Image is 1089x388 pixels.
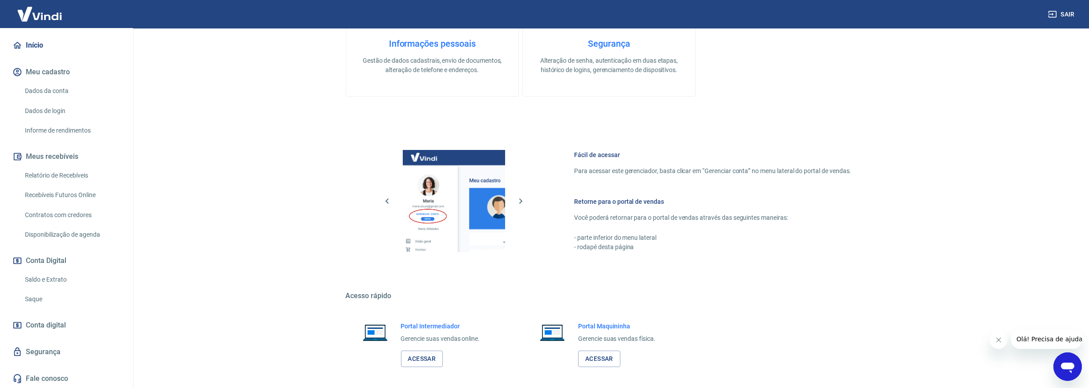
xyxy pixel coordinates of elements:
[537,38,681,49] h4: Segurança
[346,291,873,300] h5: Acesso rápido
[21,271,122,289] a: Saldo e Extrato
[26,319,66,331] span: Conta digital
[356,322,394,343] img: Imagem de um notebook aberto
[11,0,69,28] img: Vindi
[5,6,75,13] span: Olá! Precisa de ajuda?
[578,322,656,331] h6: Portal Maquininha
[21,121,122,140] a: Informe de rendimentos
[360,38,504,49] h4: Informações pessoais
[1011,329,1082,349] iframe: Mensagem da empresa
[1053,352,1082,381] iframe: Botão para abrir a janela de mensagens
[575,197,851,206] h6: Retorne para o portal de vendas
[21,166,122,185] a: Relatório de Recebíveis
[11,147,122,166] button: Meus recebíveis
[21,290,122,308] a: Saque
[21,226,122,244] a: Disponibilização de agenda
[575,233,851,242] p: - parte inferior do menu lateral
[401,334,480,344] p: Gerencie suas vendas online.
[578,334,656,344] p: Gerencie suas vendas física.
[21,82,122,100] a: Dados da conta
[537,56,681,75] p: Alteração de senha, autenticação em duas etapas, histórico de logins, gerenciamento de dispositivos.
[578,351,620,367] a: Acessar
[11,36,122,55] a: Início
[534,322,571,343] img: Imagem de um notebook aberto
[11,315,122,335] a: Conta digital
[575,150,851,159] h6: Fácil de acessar
[360,56,504,75] p: Gestão de dados cadastrais, envio de documentos, alteração de telefone e endereços.
[403,150,505,252] img: Imagem da dashboard mostrando o botão de gerenciar conta na sidebar no lado esquerdo
[575,213,851,222] p: Você poderá retornar para o portal de vendas através das seguintes maneiras:
[11,62,122,82] button: Meu cadastro
[401,322,480,331] h6: Portal Intermediador
[575,242,851,252] p: - rodapé desta página
[21,206,122,224] a: Contratos com credores
[21,186,122,204] a: Recebíveis Futuros Online
[575,166,851,176] p: Para acessar este gerenciador, basta clicar em “Gerenciar conta” no menu lateral do portal de ven...
[401,351,443,367] a: Acessar
[990,331,1008,349] iframe: Fechar mensagem
[11,342,122,362] a: Segurança
[21,102,122,120] a: Dados de login
[11,251,122,271] button: Conta Digital
[1046,6,1078,23] button: Sair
